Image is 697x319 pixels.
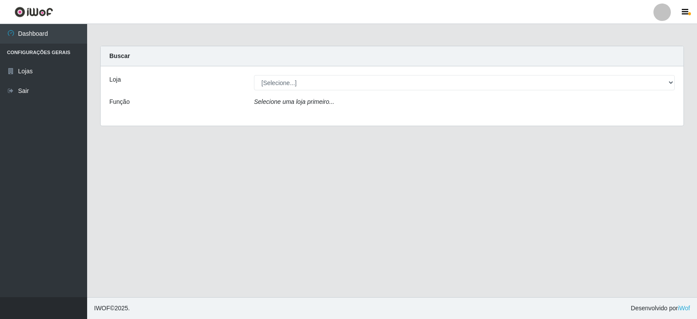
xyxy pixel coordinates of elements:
[109,52,130,59] strong: Buscar
[678,305,690,312] a: iWof
[94,305,110,312] span: IWOF
[14,7,53,17] img: CoreUI Logo
[94,304,130,313] span: © 2025 .
[631,304,690,313] span: Desenvolvido por
[254,98,334,105] i: Selecione uma loja primeiro...
[109,97,130,106] label: Função
[109,75,121,84] label: Loja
